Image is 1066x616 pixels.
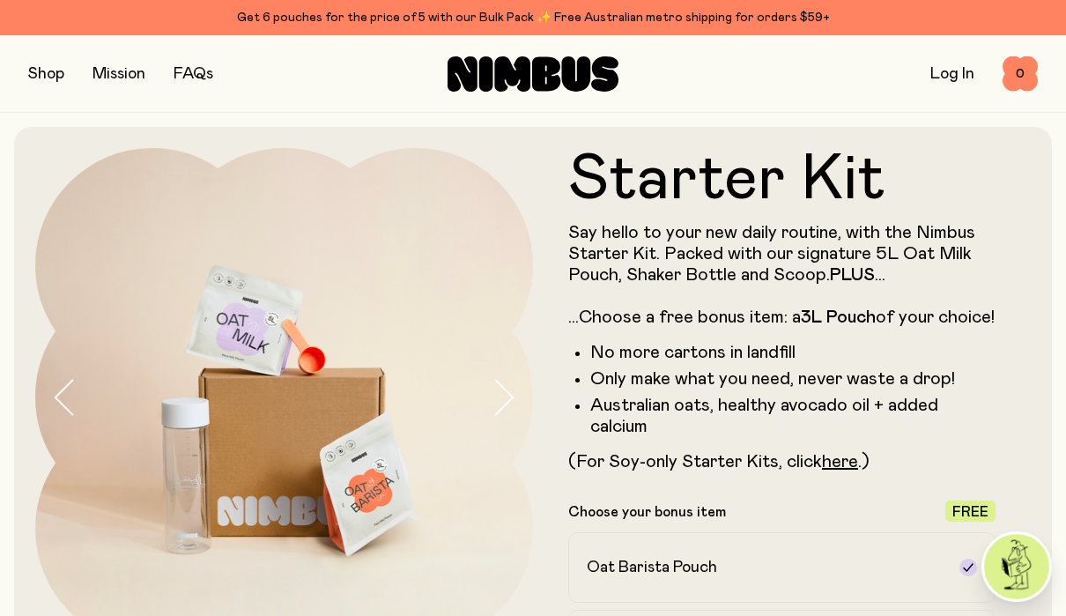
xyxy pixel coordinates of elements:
h1: Starter Kit [568,148,996,212]
button: 0 [1003,56,1038,92]
p: Say hello to your new daily routine, with the Nimbus Starter Kit. Packed with our signature 5L Oa... [568,222,996,328]
p: Choose your bonus item [568,503,726,521]
strong: 3L [801,308,822,326]
p: (For Soy-only Starter Kits, click .) [568,451,996,472]
li: Australian oats, healthy avocado oil + added calcium [590,395,996,437]
a: Log In [930,66,974,82]
div: Get 6 pouches for the price of 5 with our Bulk Pack ✨ Free Australian metro shipping for orders $59+ [28,7,1038,28]
li: No more cartons in landfill [590,342,996,363]
span: Free [952,505,988,519]
li: Only make what you need, never waste a drop! [590,368,996,390]
strong: Pouch [826,308,876,326]
a: Mission [93,66,145,82]
a: here [822,453,858,471]
img: agent [984,534,1049,599]
a: FAQs [174,66,213,82]
h2: Oat Barista Pouch [587,557,717,578]
strong: PLUS [830,266,875,284]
